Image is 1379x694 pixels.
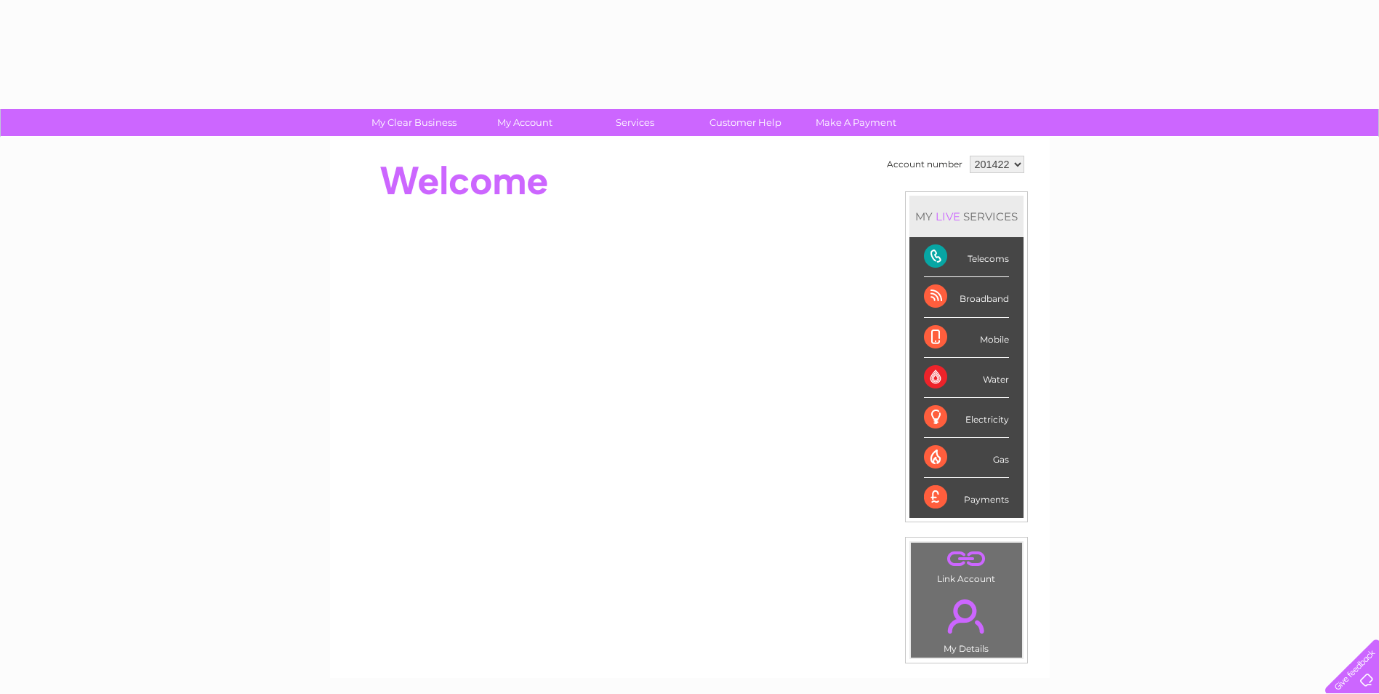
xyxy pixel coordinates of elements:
div: Mobile [924,318,1009,358]
div: Broadband [924,277,1009,317]
div: LIVE [933,210,963,223]
a: Customer Help [686,109,805,136]
div: MY SERVICES [909,196,1024,237]
div: Water [924,358,1009,398]
td: Link Account [910,542,1023,588]
td: My Details [910,587,1023,658]
div: Telecoms [924,237,1009,277]
a: Make A Payment [796,109,916,136]
a: . [914,591,1018,642]
div: Payments [924,478,1009,517]
a: . [914,546,1018,572]
a: My Clear Business [354,109,474,136]
td: Account number [883,152,966,177]
div: Gas [924,438,1009,478]
a: Services [575,109,695,136]
div: Electricity [924,398,1009,438]
a: My Account [465,109,584,136]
